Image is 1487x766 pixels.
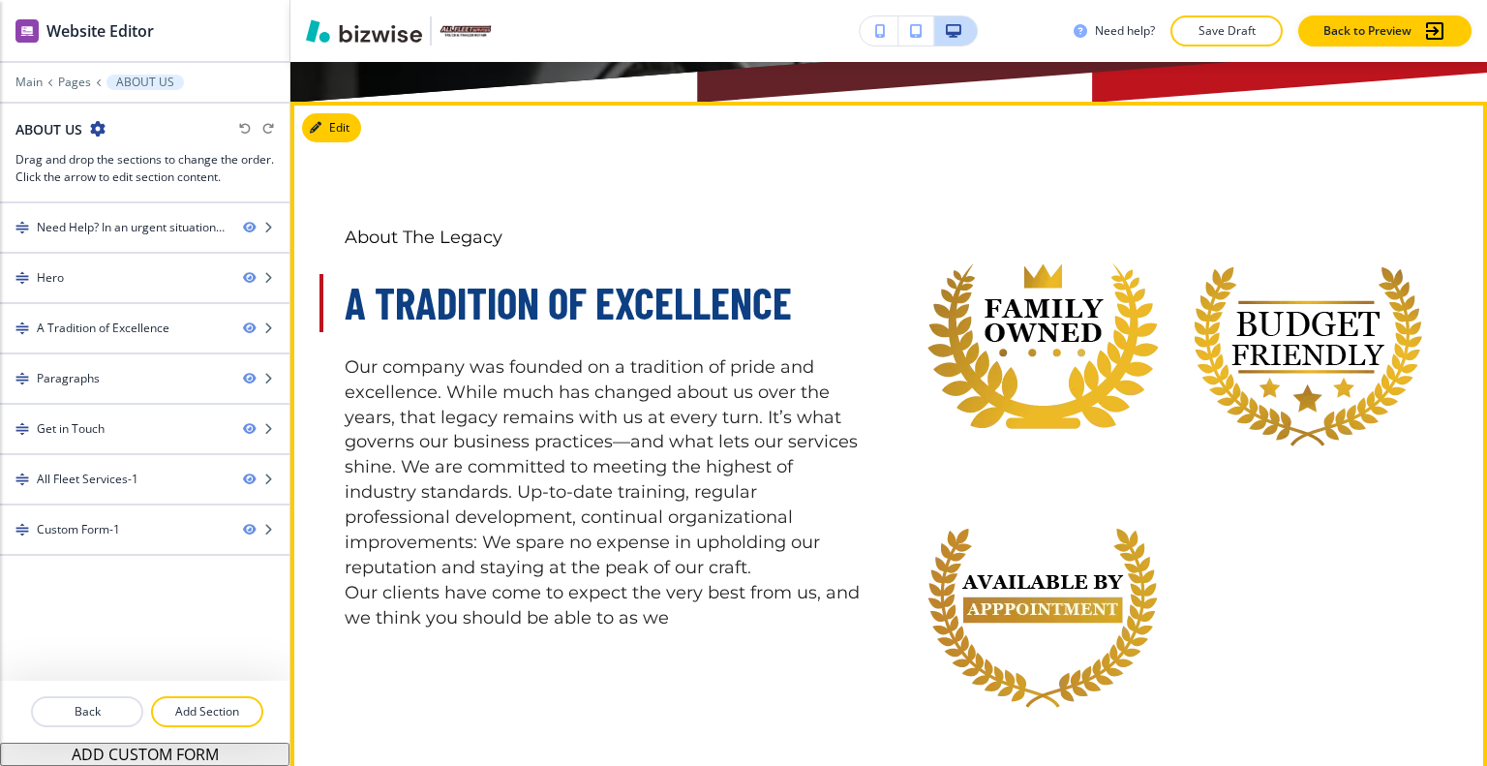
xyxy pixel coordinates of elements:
[116,76,174,89] p: ABOUT US
[1095,22,1155,40] h3: Need help?
[151,696,263,727] button: Add Section
[37,320,169,337] div: A Tradition of Excellence
[37,219,228,236] div: Need Help? In an urgent situation?Please call : (815) 584-3147
[15,151,274,186] h3: Drag and drop the sections to change the order. Click the arrow to edit section content.
[15,422,29,436] img: Drag
[345,227,502,248] span: About The Legacy
[306,19,422,43] img: Bizwise Logo
[58,76,91,89] button: Pages
[345,355,862,581] p: Our company was founded on a tradition of pride and excellence. While much has changed about us o...
[153,703,261,720] p: Add Section
[37,521,120,538] div: Custom Form-1
[920,487,1162,729] img: Logo
[15,119,82,139] h2: ABOUT US
[345,276,792,328] span: A Tradition of Excellence
[15,221,29,234] img: Drag
[15,271,29,285] img: Drag
[15,19,39,43] img: editor icon
[1195,226,1423,468] img: Logo
[37,269,64,287] div: Hero
[37,370,100,387] div: Paragraphs
[345,581,862,631] p: Our clients have come to expect the very best from us, and we think you should be able to as we
[923,226,1158,468] img: Logo
[15,523,29,536] img: Drag
[15,76,43,89] button: Main
[1196,22,1258,40] p: Save Draft
[302,113,361,142] button: Edit
[1298,15,1472,46] button: Back to Preview
[106,75,184,90] button: ABOUT US
[1170,15,1283,46] button: Save Draft
[33,703,141,720] p: Back
[37,471,138,488] div: All Fleet Services-1
[31,696,143,727] button: Back
[15,372,29,385] img: Drag
[15,322,29,335] img: Drag
[46,19,154,43] h2: Website Editor
[440,24,492,39] img: Your Logo
[1323,22,1411,40] p: Back to Preview
[15,473,29,486] img: Drag
[37,420,105,438] div: Get in Touch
